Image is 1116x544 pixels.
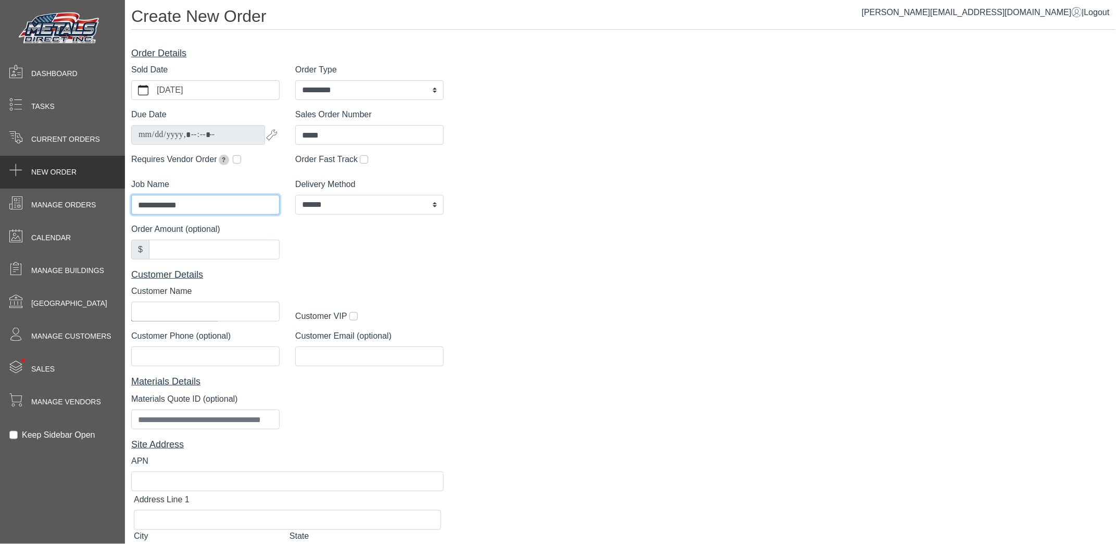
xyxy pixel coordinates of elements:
button: calendar [132,81,155,100]
label: Address Line 1 [134,493,190,506]
span: Extends due date by 2 weeks for pickup orders [219,155,229,165]
span: Current Orders [31,134,100,145]
label: State [290,530,309,542]
span: Manage Buildings [31,265,104,276]
h1: Create New Order [131,6,1116,30]
label: Requires Vendor Order [131,153,231,166]
label: Sales Order Number [295,108,372,121]
label: Materials Quote ID (optional) [131,393,238,405]
div: Order Details [131,46,444,60]
label: [DATE] [155,81,279,100]
div: $ [131,240,149,259]
label: Keep Sidebar Open [22,429,95,441]
label: Delivery Method [295,178,356,191]
div: Customer Details [131,268,444,282]
span: Sales [31,364,55,375]
span: Dashboard [31,68,78,79]
label: Customer Email (optional) [295,330,392,342]
label: Order Fast Track [295,153,358,166]
span: Manage Customers [31,331,111,342]
svg: calendar [138,85,148,95]
label: Order Type [295,64,337,76]
div: | [862,6,1110,19]
span: Manage Vendors [31,397,101,407]
label: Order Amount (optional) [131,223,220,236]
span: Logout [1084,8,1110,17]
span: • [10,343,36,377]
span: New Order [31,167,77,178]
label: Customer VIP [295,310,347,323]
span: Manage Orders [31,200,96,211]
div: Site Address [131,438,444,452]
label: Job Name [131,178,169,191]
label: Customer Phone (optional) [131,330,231,342]
span: Calendar [31,232,71,243]
a: [PERSON_NAME][EMAIL_ADDRESS][DOMAIN_NAME] [862,8,1082,17]
span: Tasks [31,101,55,112]
label: APN [131,455,148,467]
img: Metals Direct Inc Logo [16,9,104,48]
span: [GEOGRAPHIC_DATA] [31,298,107,309]
label: Customer Name [131,285,192,298]
label: Sold Date [131,64,168,76]
label: Due Date [131,108,167,121]
div: Materials Details [131,375,444,389]
label: City [134,530,148,542]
